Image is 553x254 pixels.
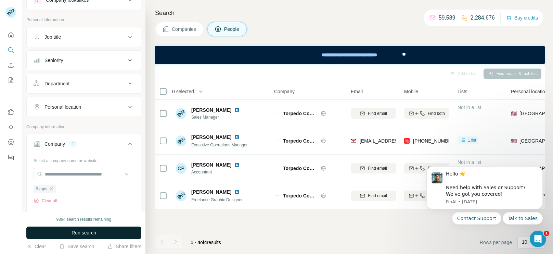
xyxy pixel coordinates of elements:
span: of [200,240,204,245]
button: Find email [351,191,396,201]
button: Find email [351,108,396,119]
p: Personal information [26,17,141,23]
button: My lists [5,74,16,86]
button: Search [5,44,16,56]
button: Company1 [27,136,141,155]
span: Companies [172,26,197,33]
span: [PERSON_NAME] [191,107,231,113]
h4: Search [155,8,545,18]
button: Dashboard [5,136,16,148]
iframe: Banner [155,46,545,64]
span: 🇺🇸 [511,137,517,144]
button: Find both [404,108,449,119]
span: 1 [544,231,549,236]
span: Freelance Graphic Designer [191,197,243,202]
span: Find both [428,110,445,117]
div: Department [44,80,69,87]
span: Mobile [404,88,418,95]
span: Rzaps [36,186,47,192]
span: [PERSON_NAME] [191,134,231,141]
img: Logo of Torpedo Comics [274,113,280,114]
img: LinkedIn logo [234,107,240,113]
div: Job title [44,34,61,40]
p: 2,284,676 [471,14,495,22]
span: Torpedo Comics [283,110,317,117]
span: 0 selected [172,88,194,95]
span: Torpedo Comics [283,192,317,199]
div: Personal location [44,104,81,110]
button: Use Surfe on LinkedIn [5,106,16,118]
span: 1 - 4 [191,240,200,245]
img: LinkedIn logo [234,162,240,168]
span: Personal location [511,88,548,95]
img: Avatar [176,135,187,146]
span: Run search [72,229,96,236]
span: Accountant [191,169,242,175]
span: [EMAIL_ADDRESS][DOMAIN_NAME] [360,138,441,144]
button: Save search [59,243,94,250]
span: Email [351,88,363,95]
button: Feedback [5,151,16,164]
button: Use Surfe API [5,121,16,133]
iframe: Intercom notifications message [416,158,553,251]
span: Company [274,88,295,95]
button: Quick start [5,29,16,41]
span: [PERSON_NAME] [191,161,231,168]
button: Find email [351,163,396,173]
div: CP [176,163,187,174]
p: Company information [26,124,141,130]
button: Find both [404,191,449,201]
span: Not in a list [458,105,481,110]
span: results [191,240,221,245]
button: Clear [26,243,46,250]
img: LinkedIn logo [234,189,240,195]
div: Select a company name or website [34,155,134,164]
img: Avatar [176,108,187,119]
div: Company [44,141,65,147]
span: Find email [368,193,387,199]
img: Logo of Torpedo Comics [274,141,280,141]
span: Sales Manager [191,114,242,120]
div: 9894 search results remaining [56,216,112,222]
button: Job title [27,29,141,45]
span: Find email [368,165,387,171]
button: Clear all [34,198,57,204]
img: provider findymail logo [351,137,356,144]
span: 1 list [468,137,476,143]
img: LinkedIn logo [234,134,240,140]
div: Seniority [44,57,63,64]
button: Department [27,75,141,92]
span: Torpedo Comics [283,137,317,144]
button: Buy credits [506,13,538,23]
span: Lists [458,88,467,95]
button: Enrich CSV [5,59,16,71]
iframe: Intercom live chat [530,231,546,247]
button: Run search [26,227,141,239]
p: 59,589 [439,14,455,22]
img: Avatar [176,190,187,201]
img: Logo of Torpedo Comics [274,195,280,196]
span: People [224,26,240,33]
span: Torpedo Comics [283,165,317,172]
button: Share filters [107,243,141,250]
span: [PHONE_NUMBER] [413,138,456,144]
button: Find both [404,163,449,173]
span: Find email [368,110,387,117]
img: provider prospeo logo [404,137,410,144]
div: 1 [69,141,77,147]
span: Executive Operations Manager [191,143,248,147]
span: 4 [204,240,207,245]
span: 🇺🇸 [511,110,517,117]
span: [PERSON_NAME] [191,189,231,195]
button: Seniority [27,52,141,69]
